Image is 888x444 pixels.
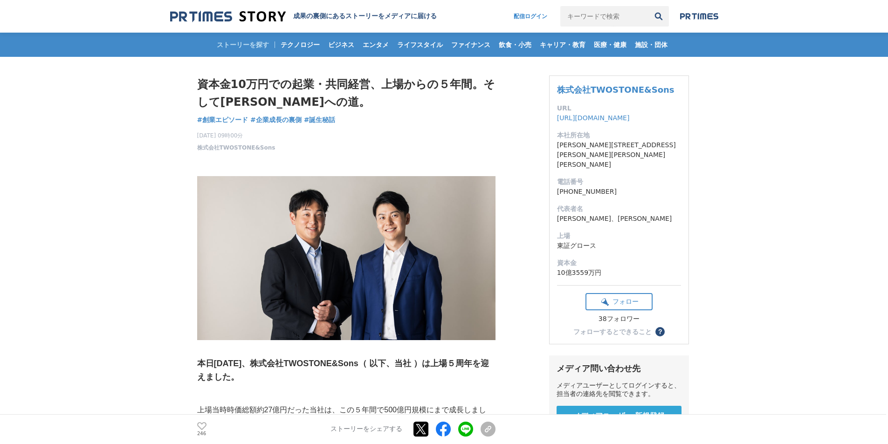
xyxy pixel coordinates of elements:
[557,231,681,241] dt: 上場
[557,214,681,224] dd: [PERSON_NAME]、[PERSON_NAME]
[557,140,681,170] dd: [PERSON_NAME][STREET_ADDRESS][PERSON_NAME][PERSON_NAME][PERSON_NAME]
[557,103,681,113] dt: URL
[557,114,630,122] a: [URL][DOMAIN_NAME]
[557,204,681,214] dt: 代表者名
[277,33,324,57] a: テクノロジー
[557,85,675,95] a: 株式会社TWOSTONE&Sons
[536,41,589,49] span: キャリア・教育
[557,241,681,251] dd: 東証グロース
[197,115,248,125] a: #創業エピソード
[197,131,275,140] span: [DATE] 09時00分
[197,75,496,111] h1: 資本金10万円での起業・共同経営、上場からの５年間。そして[PERSON_NAME]への道。
[504,6,557,27] a: 配信ログイン
[330,425,402,434] p: ストーリーをシェアする
[304,116,336,124] span: #誕生秘話
[250,115,302,125] a: #企業成長の裏側
[557,177,681,187] dt: 電話番号
[590,33,630,57] a: 医療・健康
[304,115,336,125] a: #誕生秘話
[557,258,681,268] dt: 資本金
[680,13,718,20] img: prtimes
[655,327,665,336] button: ？
[495,33,535,57] a: 飲食・小売
[573,411,665,421] span: メディアユーザー 新規登録
[324,33,358,57] a: ビジネス
[557,268,681,278] dd: 10億3559万円
[197,116,248,124] span: #創業エピソード
[536,33,589,57] a: キャリア・教育
[648,6,669,27] button: 検索
[197,176,496,340] img: thumbnail_30165a80-58c8-11f0-a176-f54edf9b11e3.png
[631,33,671,57] a: 施設・団体
[393,33,447,57] a: ライフスタイル
[657,328,663,335] span: ？
[447,33,494,57] a: ファイナンス
[197,359,489,382] strong: 本日[DATE]、株式会社TWOSTONE&Sons（ 以下、当社 ）は上場５周年を迎えました。
[585,315,653,323] div: 38フォロワー
[631,41,671,49] span: 施設・団体
[393,41,447,49] span: ライフスタイル
[359,41,392,49] span: エンタメ
[557,130,681,140] dt: 本社所在地
[447,41,494,49] span: ファイナンス
[585,293,653,310] button: フォロー
[170,10,437,23] a: 成果の裏側にあるストーリーをメディアに届ける 成果の裏側にあるストーリーをメディアに届ける
[170,10,286,23] img: 成果の裏側にあるストーリーをメディアに届ける
[557,187,681,197] dd: [PHONE_NUMBER]
[590,41,630,49] span: 医療・健康
[250,116,302,124] span: #企業成長の裏側
[197,403,496,430] p: 上場当時時価総額約27億円だった当社は、この５年間で500億円規模にまで成長しました。
[359,33,392,57] a: エンタメ
[277,41,324,49] span: テクノロジー
[573,328,652,335] div: フォローするとできること
[557,406,681,435] a: メディアユーザー 新規登録 無料
[197,143,275,152] a: 株式会社TWOSTONE&Sons
[560,6,648,27] input: キーワードで検索
[197,431,207,436] p: 246
[495,41,535,49] span: 飲食・小売
[293,12,437,20] h2: 成果の裏側にあるストーリーをメディアに届ける
[557,363,681,374] div: メディア問い合わせ先
[324,41,358,49] span: ビジネス
[557,382,681,398] div: メディアユーザーとしてログインすると、担当者の連絡先を閲覧できます。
